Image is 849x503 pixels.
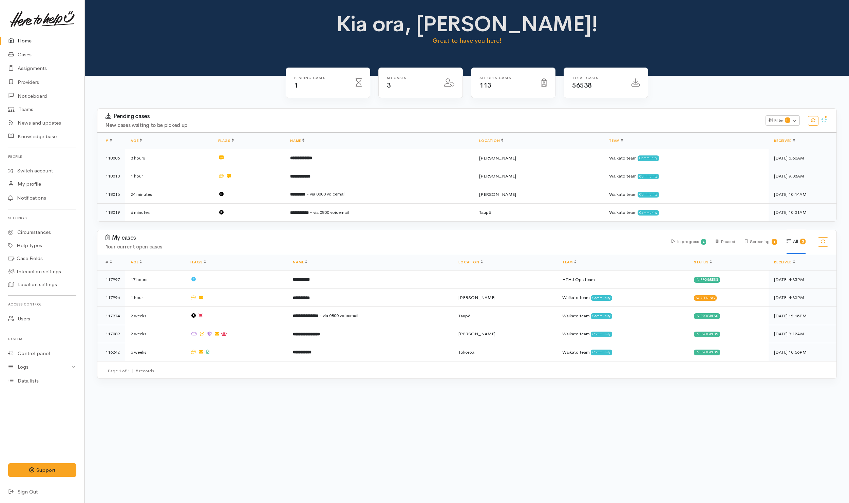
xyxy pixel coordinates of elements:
[306,191,345,197] span: - via 0800 voicemail
[557,288,688,307] td: Waikato team
[8,152,76,161] h6: Profile
[774,138,795,143] a: Received
[8,334,76,343] h6: System
[125,167,213,185] td: 1 hour
[125,343,185,361] td: 6 weeks
[319,313,358,318] span: - via 0800 voicemail
[694,277,720,282] div: In progress
[97,149,125,167] td: 118006
[604,185,769,204] td: Waikato team
[638,174,659,179] span: Community
[694,350,720,355] div: In progress
[591,295,612,301] span: Community
[769,343,836,361] td: [DATE] 10:56PM
[769,288,836,307] td: [DATE] 4:33PM
[125,203,213,221] td: 6 minutes
[458,295,495,300] span: [PERSON_NAME]
[106,123,757,128] h4: New cases waiting to be picked up
[591,350,612,355] span: Community
[609,138,623,143] a: Team
[557,325,688,343] td: Waikato team
[591,332,612,337] span: Community
[604,149,769,167] td: Waikato team
[785,117,790,123] span: 0
[190,260,206,264] a: Flags
[458,260,483,264] a: Location
[638,155,659,161] span: Community
[284,36,650,45] p: Great to have you here!
[745,230,777,254] div: Screening
[604,203,769,221] td: Waikato team
[108,368,154,374] small: Page 1 of 1 5 records
[132,368,134,374] span: |
[106,260,112,264] span: #
[638,210,659,216] span: Community
[125,185,213,204] td: 24 minutes
[773,240,775,244] b: 1
[97,167,125,185] td: 118010
[702,240,704,244] b: 4
[774,260,795,264] a: Received
[125,271,185,289] td: 17 hours
[458,331,495,337] span: [PERSON_NAME]
[479,209,491,215] span: Taupō
[638,192,659,197] span: Community
[479,138,503,143] a: Location
[557,343,688,361] td: Waikato team
[694,313,720,319] div: In progress
[769,167,836,185] td: [DATE] 9:03AM
[97,203,125,221] td: 118019
[284,12,650,36] h1: Kia ora, [PERSON_NAME]!
[218,138,234,143] a: Flags
[131,260,142,264] a: Age
[458,313,471,319] span: Taupō
[131,138,142,143] a: Age
[694,295,717,301] div: Screening
[557,307,688,325] td: Waikato team
[106,235,663,241] h3: My cases
[97,343,125,361] td: 116242
[294,76,347,80] h6: Pending cases
[479,155,516,161] span: [PERSON_NAME]
[479,76,533,80] h6: All Open cases
[572,76,623,80] h6: Total cases
[769,307,836,325] td: [DATE] 12:15PM
[106,244,663,250] h4: Your current open cases
[387,76,436,80] h6: My cases
[97,307,125,325] td: 117374
[769,203,836,221] td: [DATE] 10:31AM
[716,230,735,254] div: Paused
[294,81,298,90] span: 1
[290,138,304,143] a: Name
[458,349,474,355] span: Tokoroa
[769,185,836,204] td: [DATE] 10:14AM
[787,229,806,254] div: All
[672,230,706,254] div: In progress
[97,288,125,307] td: 117996
[562,260,576,264] a: Team
[769,325,836,343] td: [DATE] 3:12AM
[479,173,516,179] span: [PERSON_NAME]
[694,260,712,264] a: Status
[8,300,76,309] h6: Access control
[769,149,836,167] td: [DATE] 6:56AM
[125,307,185,325] td: 2 weeks
[387,81,391,90] span: 3
[604,167,769,185] td: Waikato team
[694,332,720,337] div: In progress
[769,271,836,289] td: [DATE] 4:35PM
[125,325,185,343] td: 2 weeks
[125,288,185,307] td: 1 hour
[106,138,112,143] a: #
[572,81,592,90] span: 56538
[97,325,125,343] td: 117089
[8,213,76,223] h6: Settings
[766,115,800,126] button: Filter0
[479,191,516,197] span: [PERSON_NAME]
[479,81,491,90] span: 113
[293,260,307,264] a: Name
[802,239,804,244] b: 5
[97,271,125,289] td: 117997
[591,313,612,319] span: Community
[106,113,757,120] h3: Pending cases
